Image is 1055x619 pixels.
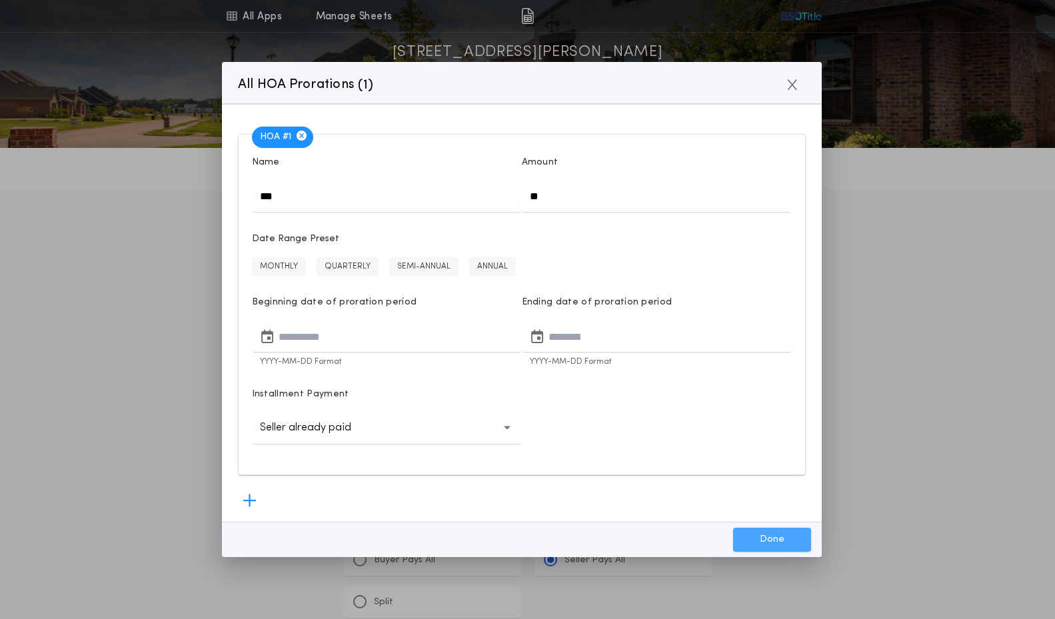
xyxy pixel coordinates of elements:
p: Name [252,156,280,169]
p: Seller already paid [260,420,373,436]
p: YYYY-MM-DD Format [252,356,522,368]
p: All HOA Prorations ( ) [238,74,374,95]
button: SEMI-ANNUAL [389,257,459,276]
button: ANNUAL [469,257,516,276]
button: QUARTERLY [317,257,379,276]
button: Seller already paid [252,412,522,444]
span: 1 [363,79,368,92]
p: Amount [522,156,558,169]
button: MONTHLY [252,257,306,276]
p: YYYY-MM-DD Format [522,356,792,368]
input: Name [252,180,522,212]
p: Ending date of proration period [522,296,792,309]
span: Date Range Preset [252,232,792,246]
p: Installment Payment [252,388,349,401]
button: Done [733,528,811,552]
p: Beginning date of proration period [252,296,522,309]
span: HOA # 1 [252,127,313,148]
input: Amount [522,180,792,212]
